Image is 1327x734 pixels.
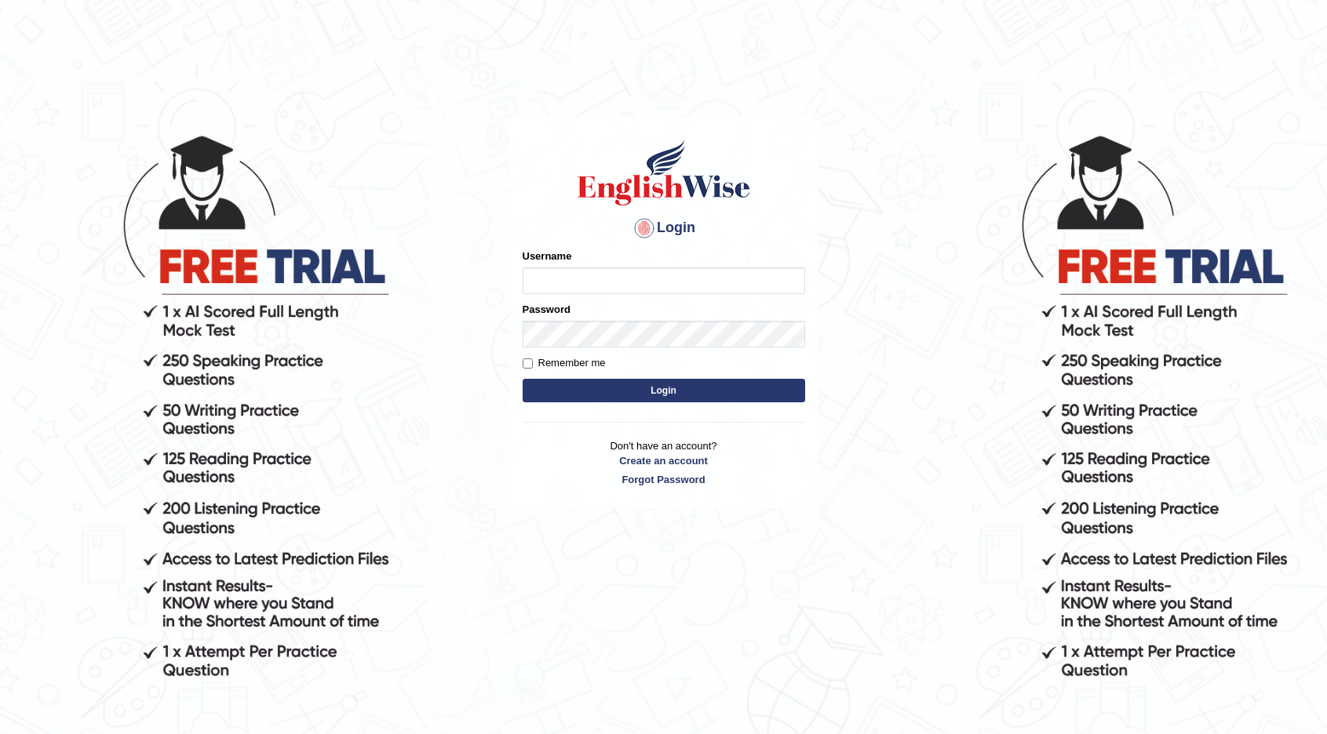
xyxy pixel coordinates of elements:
[523,472,805,487] a: Forgot Password
[523,355,606,371] label: Remember me
[523,302,571,317] label: Password
[523,216,805,241] h4: Login
[523,438,805,487] p: Don't have an account?
[523,453,805,468] a: Create an account
[523,379,805,402] button: Login
[574,137,753,208] img: Logo of English Wise sign in for intelligent practice with AI
[523,249,572,263] label: Username
[523,358,533,369] input: Remember me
